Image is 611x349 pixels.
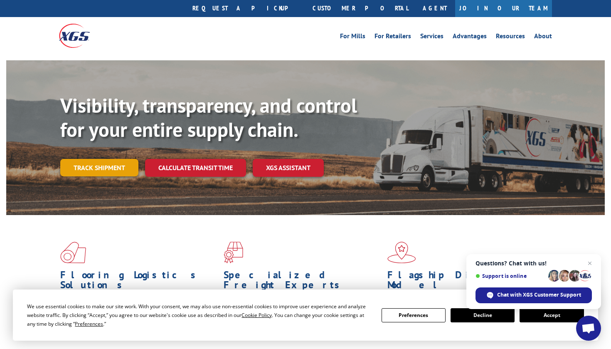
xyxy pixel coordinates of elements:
[75,320,103,327] span: Preferences
[387,242,416,263] img: xgs-icon-flagship-distribution-model-red
[145,159,246,177] a: Calculate transit time
[253,159,324,177] a: XGS ASSISTANT
[387,270,544,294] h1: Flagship Distribution Model
[420,33,443,42] a: Services
[475,273,545,279] span: Support is online
[534,33,552,42] a: About
[497,291,581,299] span: Chat with XGS Customer Support
[451,308,515,322] button: Decline
[60,270,217,294] h1: Flooring Logistics Solutions
[224,270,381,294] h1: Specialized Freight Experts
[374,33,411,42] a: For Retailers
[382,308,446,322] button: Preferences
[60,332,164,341] a: Learn More >
[340,33,365,42] a: For Mills
[60,92,357,142] b: Visibility, transparency, and control for your entire supply chain.
[60,159,138,176] a: Track shipment
[475,287,592,303] span: Chat with XGS Customer Support
[224,332,327,341] a: Learn More >
[224,242,243,263] img: xgs-icon-focused-on-flooring-red
[60,242,86,263] img: xgs-icon-total-supply-chain-intelligence-red
[27,302,371,328] div: We use essential cookies to make our site work. With your consent, we may also use non-essential ...
[241,312,272,319] span: Cookie Policy
[496,33,525,42] a: Resources
[576,316,601,341] a: Open chat
[13,290,598,341] div: Cookie Consent Prompt
[520,308,584,322] button: Accept
[475,260,592,267] span: Questions? Chat with us!
[453,33,487,42] a: Advantages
